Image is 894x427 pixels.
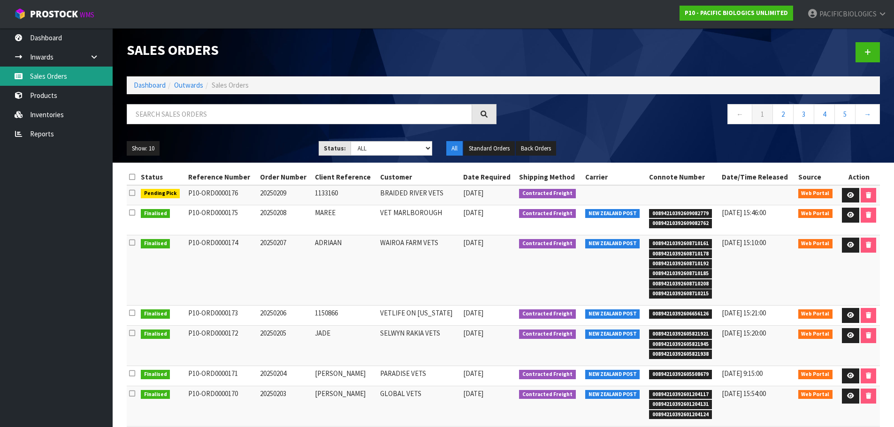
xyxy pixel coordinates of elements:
span: Web Portal [798,239,833,248]
th: Reference Number [186,170,258,185]
span: [DATE] [463,308,483,317]
td: 20250204 [258,366,313,386]
span: [DATE] [463,329,483,337]
td: VET MARLBOROUGH [378,205,461,235]
span: NEW ZEALAND POST [585,239,640,248]
span: 00894210392601204131 [649,400,712,409]
span: 00894210392608710161 [649,239,712,248]
a: Outwards [174,81,203,90]
span: Finalised [141,239,170,248]
span: Contracted Freight [519,209,576,218]
span: Web Portal [798,370,833,379]
span: Contracted Freight [519,239,576,248]
td: [PERSON_NAME] [313,366,378,386]
span: 00894210392605821938 [649,350,712,359]
td: 20250206 [258,306,313,326]
td: P10-ORD0000171 [186,366,258,386]
h1: Sales Orders [127,42,497,58]
span: [DATE] [463,208,483,217]
td: PARADISE VETS [378,366,461,386]
span: [DATE] 15:54:00 [722,389,766,398]
span: 00894210392606656126 [649,309,712,319]
td: 20250209 [258,185,313,205]
span: 00894210392608710208 [649,279,712,289]
td: VETLIFE ON [US_STATE] [378,306,461,326]
img: cube-alt.png [14,8,26,20]
span: Web Portal [798,309,833,319]
td: JADE [313,326,378,366]
td: SELWYN RAKIA VETS [378,326,461,366]
strong: Status: [324,144,346,152]
a: 1 [752,104,773,124]
th: Client Reference [313,170,378,185]
span: 00894210392609082779 [649,209,712,218]
span: 00894210392605508679 [649,370,712,379]
th: Date/Time Released [719,170,796,185]
td: P10-ORD0000172 [186,326,258,366]
a: 3 [793,104,814,124]
span: Finalised [141,330,170,339]
input: Search sales orders [127,104,472,124]
span: [DATE] [463,238,483,247]
span: Web Portal [798,330,833,339]
span: ProStock [30,8,78,20]
span: 00894210392609082762 [649,219,712,228]
span: [DATE] 15:46:00 [722,208,766,217]
span: NEW ZEALAND POST [585,390,640,399]
span: 00894210392605821921 [649,330,712,339]
span: 00894210392605821945 [649,340,712,349]
th: Action [838,170,880,185]
small: WMS [80,10,94,19]
span: Pending Pick [141,189,180,198]
span: 00894210392608710178 [649,249,712,259]
nav: Page navigation [511,104,880,127]
span: NEW ZEALAND POST [585,330,640,339]
span: Contracted Freight [519,330,576,339]
span: NEW ZEALAND POST [585,370,640,379]
span: PACIFICBIOLOGICS [819,9,877,18]
a: ← [727,104,752,124]
span: 00894210392608710192 [649,259,712,269]
span: Finalised [141,209,170,218]
th: Carrier [583,170,647,185]
td: 20250208 [258,205,313,235]
td: WAIROA FARM VETS [378,235,461,306]
span: Contracted Freight [519,309,576,319]
td: BRAIDED RIVER VETS [378,185,461,205]
span: 00894210392601204117 [649,390,712,399]
td: 20250207 [258,235,313,306]
td: 1150866 [313,306,378,326]
td: P10-ORD0000176 [186,185,258,205]
span: [DATE] [463,389,483,398]
a: → [855,104,880,124]
td: P10-ORD0000170 [186,386,258,427]
td: P10-ORD0000173 [186,306,258,326]
span: Finalised [141,370,170,379]
td: 20250203 [258,386,313,427]
a: Dashboard [134,81,166,90]
span: [DATE] [463,188,483,197]
span: [DATE] 15:21:00 [722,308,766,317]
a: 2 [772,104,794,124]
button: Show: 10 [127,141,160,156]
td: GLOBAL VETS [378,386,461,427]
td: [PERSON_NAME] [313,386,378,427]
th: Date Required [461,170,517,185]
span: Finalised [141,390,170,399]
th: Customer [378,170,461,185]
td: MAREE [313,205,378,235]
button: All [446,141,463,156]
span: 00894210392601204124 [649,410,712,420]
span: Web Portal [798,390,833,399]
a: 4 [814,104,835,124]
span: NEW ZEALAND POST [585,209,640,218]
a: 5 [834,104,856,124]
th: Connote Number [647,170,719,185]
span: [DATE] 9:15:00 [722,369,763,378]
td: ADRIAAN [313,235,378,306]
span: 00894210392608710185 [649,269,712,278]
th: Status [138,170,186,185]
span: Contracted Freight [519,189,576,198]
span: [DATE] 15:20:00 [722,329,766,337]
td: P10-ORD0000175 [186,205,258,235]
